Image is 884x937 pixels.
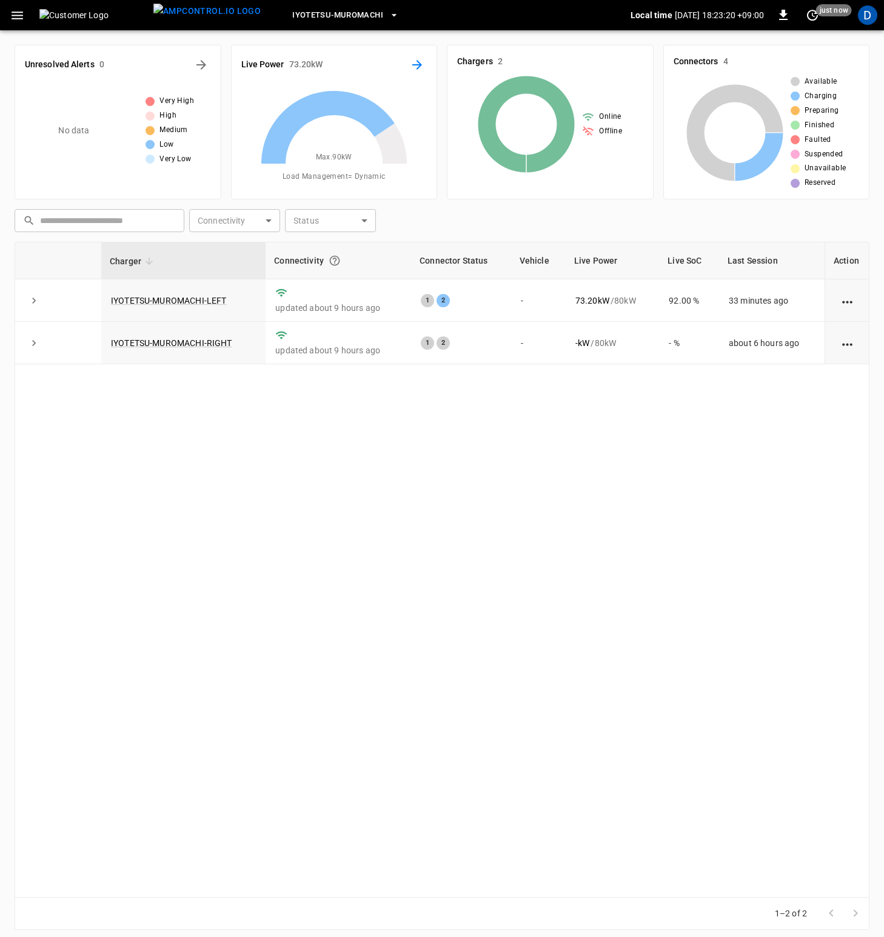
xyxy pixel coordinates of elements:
[719,279,825,322] td: 33 minutes ago
[411,242,511,279] th: Connector Status
[407,55,427,75] button: Energy Overview
[674,55,718,68] h6: Connectors
[511,242,566,279] th: Vehicle
[159,95,194,107] span: Very High
[675,9,764,21] p: [DATE] 18:23:20 +09:00
[805,76,837,88] span: Available
[805,105,839,117] span: Preparing
[25,292,43,310] button: expand row
[816,4,852,16] span: just now
[631,9,672,21] p: Local time
[287,4,404,27] button: Iyotetsu-Muromachi
[192,55,211,75] button: All Alerts
[99,58,104,72] h6: 0
[275,302,401,314] p: updated about 9 hours ago
[858,5,877,25] div: profile-icon
[283,171,386,183] span: Load Management = Dynamic
[719,322,825,364] td: about 6 hours ago
[659,279,719,322] td: 92.00 %
[805,119,834,132] span: Finished
[659,322,719,364] td: - %
[437,336,450,350] div: 2
[511,279,566,322] td: -
[840,337,855,349] div: action cell options
[111,338,232,348] a: IYOTETSU-MUROMACHI-RIGHT
[421,336,434,350] div: 1
[159,124,187,136] span: Medium
[324,250,346,272] button: Connection between the charger and our software.
[511,322,566,364] td: -
[803,5,822,25] button: set refresh interval
[275,344,401,356] p: updated about 9 hours ago
[316,152,352,164] span: Max. 90 kW
[159,110,176,122] span: High
[25,334,43,352] button: expand row
[274,250,403,272] div: Connectivity
[719,242,825,279] th: Last Session
[575,295,609,307] p: 73.20 kW
[775,907,807,919] p: 1–2 of 2
[241,58,284,72] h6: Live Power
[498,55,503,68] h6: 2
[421,294,434,307] div: 1
[153,4,261,19] img: ampcontrol.io logo
[289,58,323,72] h6: 73.20 kW
[805,90,837,102] span: Charging
[599,111,621,123] span: Online
[437,294,450,307] div: 2
[292,8,383,22] span: Iyotetsu-Muromachi
[25,58,95,72] h6: Unresolved Alerts
[39,9,149,21] img: Customer Logo
[805,177,835,189] span: Reserved
[805,162,846,175] span: Unavailable
[840,295,855,307] div: action cell options
[457,55,493,68] h6: Chargers
[159,139,173,151] span: Low
[58,124,89,137] p: No data
[575,337,589,349] p: - kW
[159,153,191,165] span: Very Low
[723,55,728,68] h6: 4
[659,242,719,279] th: Live SoC
[599,125,622,138] span: Offline
[805,148,843,161] span: Suspended
[825,242,869,279] th: Action
[110,254,157,268] span: Charger
[805,134,831,146] span: Faulted
[111,296,226,305] a: IYOTETSU-MUROMACHI-LEFT
[566,242,659,279] th: Live Power
[575,295,649,307] div: / 80 kW
[575,337,649,349] div: / 80 kW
